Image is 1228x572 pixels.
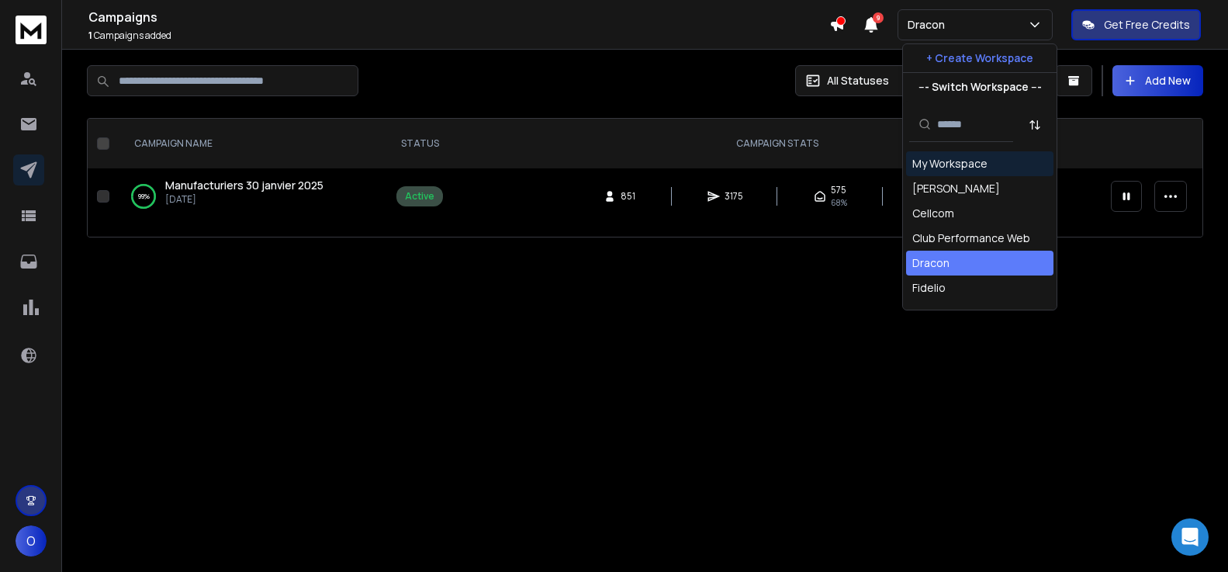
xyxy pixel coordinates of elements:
button: O [16,525,47,556]
a: Manufacturiers 30 janvier 2025 [165,178,323,193]
button: Sort by Sort A-Z [1019,109,1050,140]
div: Open Intercom Messenger [1171,518,1209,556]
p: Dracon [908,17,951,33]
span: 68 % [831,196,847,209]
p: Get Free Credits [1104,17,1190,33]
span: 575 [831,184,846,196]
div: Cellcom [912,206,954,221]
th: STATUS [387,119,452,168]
p: All Statuses [827,73,889,88]
h1: Campaigns [88,8,829,26]
td: 99%Manufacturiers 30 janvier 2025[DATE] [116,168,387,224]
div: [PERSON_NAME] [912,181,1000,196]
span: 851 [621,190,636,203]
th: CAMPAIGN STATS [452,119,1102,168]
button: + Create Workspace [903,44,1057,72]
div: Dracon [912,255,950,271]
div: Fidelio [912,280,946,296]
span: 3175 [725,190,743,203]
span: 9 [873,12,884,23]
p: + Create Workspace [926,50,1033,66]
button: Add New [1112,65,1203,96]
p: Campaigns added [88,29,829,42]
div: NeuroPerforma [912,305,991,321]
p: 99 % [138,189,150,204]
button: Get Free Credits [1071,9,1201,40]
div: Active [405,190,434,203]
span: 1 [88,29,92,42]
span: Manufacturiers 30 janvier 2025 [165,178,323,192]
p: --- Switch Workspace --- [918,79,1042,95]
th: CAMPAIGN NAME [116,119,387,168]
div: My Workspace [912,156,988,172]
p: [DATE] [165,193,323,206]
img: logo [16,16,47,44]
div: Club Performance Web [912,231,1030,246]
